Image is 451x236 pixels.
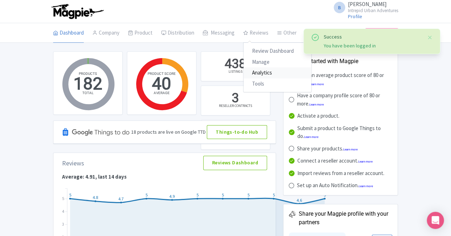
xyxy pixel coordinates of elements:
a: Learn more [309,103,324,106]
div: You have been logged in [324,42,421,50]
div: Success [324,33,421,41]
a: Manage [244,57,311,68]
span: [PERSON_NAME] [348,1,386,7]
a: Analytics [244,67,311,78]
div: Set up an Auto Notification. [297,181,373,190]
div: Share your products. [297,145,358,153]
a: Review Dashboard [244,46,311,57]
div: 438 [225,55,246,73]
div: Submit a product to Google Things to do. [297,124,393,140]
p: Average: 4.91, last 14 days [56,173,273,181]
a: Tools [244,78,311,89]
a: 3 RESELLER CONTRACTS [201,86,270,116]
tspan: 5 [62,195,64,201]
a: Learn more [359,185,373,188]
div: 3 [232,89,239,107]
a: Profile [348,13,362,20]
a: Distribution [161,23,194,43]
div: Connect a reseller account. [297,157,373,165]
img: logo-ab69f6fb50320c5b225c76a69d11143b.png [50,4,105,19]
a: 438 LISTINGS [201,51,270,81]
div: LISTINGS [229,69,242,74]
a: 0 PRODUCTS SHARED [201,120,270,150]
a: Reviews Dashboard [203,156,267,170]
a: B [PERSON_NAME] Intrepid Urban Adventures [329,1,398,13]
div: 18 products are live on Google TTD [131,128,206,136]
a: Product [128,23,153,43]
a: Learn more [304,135,318,139]
a: Learn more [309,83,324,86]
a: Things-to-do Hub [207,125,267,139]
small: Intrepid Urban Adventures [348,8,398,13]
a: Company [92,23,119,43]
div: Import reviews from a reseller account. [297,169,384,178]
button: Close [427,33,433,42]
div: Have a company profile score of 80 or more. [297,92,393,108]
div: Activate a product. [297,112,339,120]
a: Dashboard [53,23,84,43]
a: Subscription [365,28,398,37]
div: Getting started with Magpie [289,57,393,66]
a: Messaging [203,23,235,43]
a: Reviews [243,23,268,43]
div: Open Intercom Messenger [427,212,444,229]
tspan: 3 [62,221,64,226]
img: Google TTD [62,121,130,144]
div: Share your Magpie profile with your partners [299,210,393,227]
a: Learn more [358,160,373,163]
div: Have an average product score of 80 or more. [297,71,393,87]
div: Reviews [62,158,84,168]
span: B [334,2,345,13]
tspan: 4 [62,208,64,214]
div: RESELLER CONTRACTS [219,103,252,108]
a: Learn more [343,148,358,151]
a: Other [277,23,297,43]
